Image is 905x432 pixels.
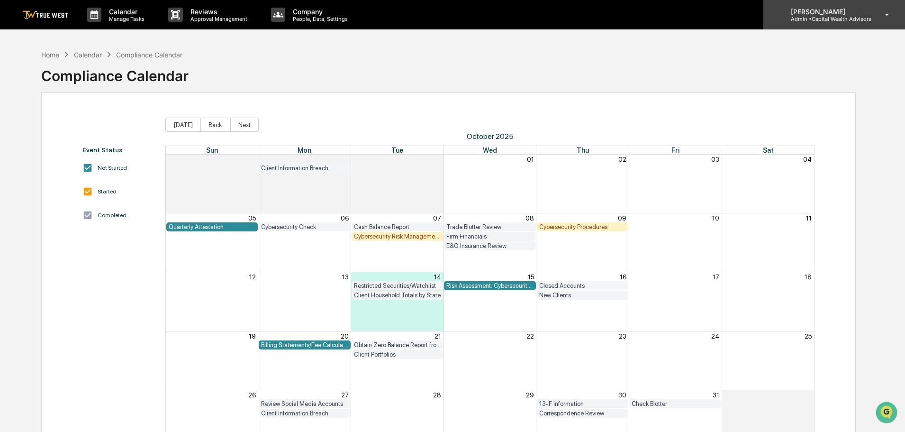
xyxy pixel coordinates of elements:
[433,391,441,399] button: 28
[577,146,589,154] span: Thu
[79,129,82,137] span: •
[391,146,403,154] span: Tue
[805,332,812,340] button: 25
[712,214,719,222] button: 10
[183,8,252,16] p: Reviews
[446,233,534,240] div: Firm Financials
[183,16,252,22] p: Approval Management
[783,8,871,16] p: [PERSON_NAME]
[6,208,63,225] a: 🔎Data Lookup
[74,51,102,59] div: Calendar
[525,214,534,222] button: 08
[539,292,626,299] div: New Clients
[526,332,534,340] button: 22
[41,60,189,84] div: Compliance Calendar
[354,282,441,289] div: Restricted Securities/Watchlist
[298,146,311,154] span: Mon
[261,165,348,172] div: Client Information Breach
[29,155,77,162] span: [PERSON_NAME]
[165,118,201,132] button: [DATE]
[446,223,534,230] div: Trade Blotter Review
[446,242,534,249] div: E&O Insurance Review
[161,75,172,87] button: Start new chat
[805,273,812,281] button: 18
[79,155,82,162] span: •
[354,341,441,349] div: Obtain Zero Balance Report from Custodian
[875,401,900,426] iframe: Open customer support
[433,214,441,222] button: 07
[632,400,719,407] div: Check Blotter
[806,214,812,222] button: 11
[6,190,65,207] a: 🖐️Preclearance
[354,233,441,240] div: Cybersecurity Risk Management and Strategy
[261,341,348,349] div: Billing Statements/Fee Calculations Report
[249,332,256,340] button: 19
[285,16,353,22] p: People, Data, Settings
[803,156,812,163] button: 04
[165,132,815,141] span: October 2025
[620,273,626,281] button: 16
[9,213,17,221] div: 🔎
[200,118,230,132] button: Back
[41,51,59,59] div: Home
[528,273,534,281] button: 15
[763,146,774,154] span: Sat
[285,8,353,16] p: Company
[249,273,256,281] button: 12
[69,195,76,202] div: 🗄️
[341,332,349,340] button: 20
[101,8,149,16] p: Calendar
[446,282,534,289] div: Risk Assessment: Cybersecurity and Technology Vendor Review
[169,223,256,230] div: Quarterly Attestation
[9,120,25,135] img: Tammy Steffen
[29,129,77,137] span: [PERSON_NAME]
[711,156,719,163] button: 03
[434,332,441,340] button: 21
[84,155,103,162] span: [DATE]
[539,282,626,289] div: Closed Accounts
[78,194,118,203] span: Attestations
[43,82,130,90] div: We're available if you need us!
[98,165,127,171] div: Not Started
[94,235,115,242] span: Pylon
[67,235,115,242] a: Powered byPylon
[433,156,441,163] button: 30
[116,51,182,59] div: Compliance Calendar
[671,146,679,154] span: Fri
[20,73,37,90] img: 8933085812038_c878075ebb4cc5468115_72.jpg
[98,188,117,195] div: Started
[19,212,60,221] span: Data Lookup
[23,10,68,19] img: logo
[341,156,349,163] button: 29
[354,292,441,299] div: Client Household Totals by State
[98,212,127,219] div: Completed
[783,16,871,22] p: Admin • Capital Wealth Advisors
[341,391,349,399] button: 27
[230,118,259,132] button: Next
[713,273,719,281] button: 17
[483,146,497,154] span: Wed
[84,129,103,137] span: [DATE]
[354,351,441,358] div: Client Portfolios
[19,194,61,203] span: Preclearance
[354,223,441,230] div: Cash Balance Report
[618,214,626,222] button: 09
[9,105,63,113] div: Past conversations
[713,391,719,399] button: 31
[43,73,155,82] div: Start new chat
[206,146,218,154] span: Sun
[82,146,156,154] div: Event Status
[261,410,348,417] div: Client Information Breach
[711,332,719,340] button: 24
[261,223,348,230] div: Cybersecurity Check
[9,195,17,202] div: 🖐️
[618,391,626,399] button: 30
[619,332,626,340] button: 23
[9,146,25,161] img: Tammy Steffen
[805,391,812,399] button: 01
[539,223,626,230] div: Cybersecurity Procedures
[539,410,626,417] div: Correspondence Review
[618,156,626,163] button: 02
